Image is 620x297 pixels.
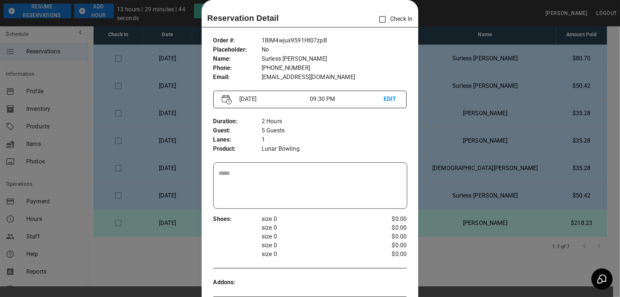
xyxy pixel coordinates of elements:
[375,12,412,27] p: Check In
[374,250,407,259] p: $0.00
[262,117,407,126] p: 2 Hours
[213,36,262,45] p: Order # :
[213,278,262,287] p: Addons :
[262,215,374,223] p: size 0
[213,215,262,224] p: Shoes :
[262,223,374,232] p: size 0
[310,95,384,104] p: 09:30 PM
[213,135,262,144] p: Lanes :
[222,95,232,105] img: Vector
[262,73,407,82] p: [EMAIL_ADDRESS][DOMAIN_NAME]
[213,45,262,54] p: Placeholder :
[213,73,262,82] p: Email :
[262,144,407,154] p: Lunar Bowling
[262,126,407,135] p: 5 Guests
[374,241,407,250] p: $0.00
[262,250,374,259] p: size 0
[374,223,407,232] p: $0.00
[236,95,310,104] p: [DATE]
[262,64,407,73] p: [PHONE_NUMBER]
[213,117,262,126] p: Duration :
[213,54,262,64] p: Name :
[213,144,262,154] p: Product :
[262,135,407,144] p: 1
[374,232,407,241] p: $0.00
[262,54,407,64] p: Surless [PERSON_NAME]
[213,64,262,73] p: Phone :
[262,36,407,45] p: 1BlM4wjux9591Ht07zpB
[213,126,262,135] p: Guest :
[262,232,374,241] p: size 0
[262,45,407,54] p: No
[208,12,279,24] p: Reservation Detail
[262,241,374,250] p: size 0
[384,95,398,104] p: EDIT
[374,215,407,223] p: $0.00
